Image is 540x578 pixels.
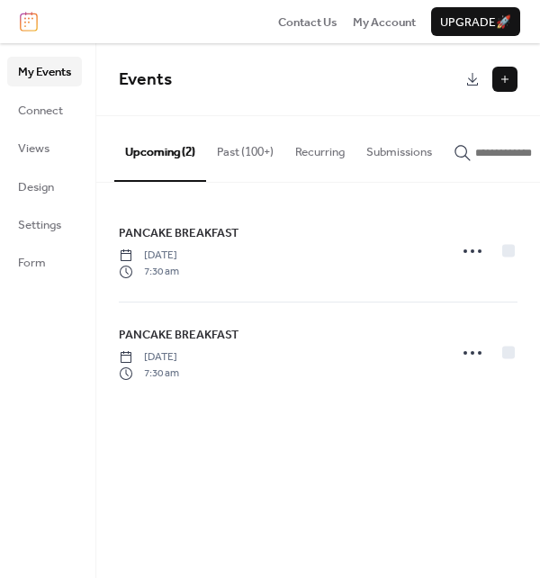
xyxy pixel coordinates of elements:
a: Connect [7,95,82,124]
span: 7:30 am [119,264,179,280]
span: Upgrade 🚀 [440,14,511,32]
button: Upgrade🚀 [431,7,520,36]
span: Settings [18,216,61,234]
span: [DATE] [119,248,179,264]
a: My Account [353,13,416,31]
a: PANCAKE BREAKFAST [119,325,238,345]
a: Form [7,248,82,276]
span: Views [18,140,49,158]
span: [DATE] [119,349,179,366]
button: Upcoming (2) [114,116,206,181]
a: Settings [7,210,82,239]
a: Design [7,172,82,201]
a: Contact Us [278,13,337,31]
span: Form [18,254,46,272]
span: PANCAKE BREAKFAST [119,224,238,242]
span: 7:30 am [119,366,179,382]
span: PANCAKE BREAKFAST [119,326,238,344]
button: Past (100+) [206,116,284,179]
img: logo [20,12,38,32]
button: Recurring [284,116,355,179]
span: My Events [18,63,71,81]
span: Connect [18,102,63,120]
span: Events [119,63,172,96]
a: Views [7,133,82,162]
a: PANCAKE BREAKFAST [119,223,238,243]
button: Submissions [355,116,443,179]
span: Design [18,178,54,196]
a: My Events [7,57,82,86]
